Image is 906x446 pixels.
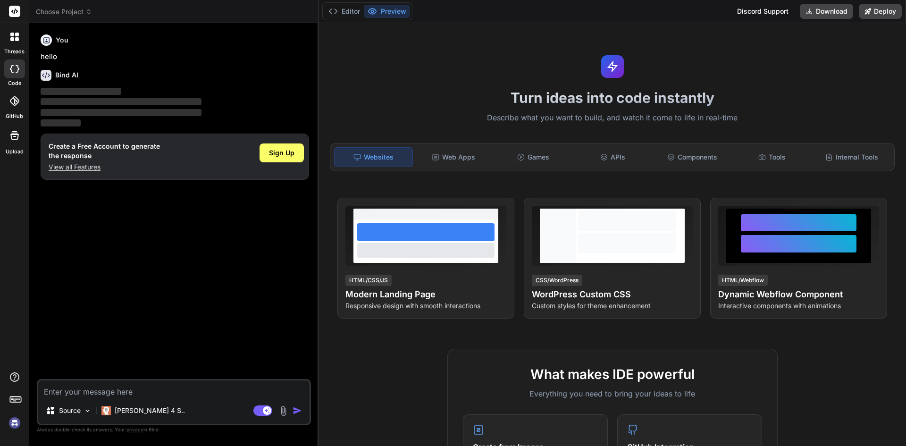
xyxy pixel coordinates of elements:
p: Responsive design with smooth interactions [345,301,506,311]
h1: Turn ideas into code instantly [324,89,900,106]
div: HTML/Webflow [718,275,768,286]
h1: Create a Free Account to generate the response [49,142,160,160]
h4: Dynamic Webflow Component [718,288,879,301]
label: threads [4,48,25,56]
div: Games [495,147,572,167]
p: Everything you need to bring your ideas to life [463,388,762,399]
div: Discord Support [731,4,794,19]
button: Editor [325,5,364,18]
div: APIs [574,147,652,167]
div: CSS/WordPress [532,275,582,286]
button: Preview [364,5,410,18]
div: Tools [733,147,811,167]
p: Always double-check its answers. Your in Bind [37,425,311,434]
p: Interactive components with animations [718,301,879,311]
div: Internal Tools [813,147,890,167]
label: GitHub [6,112,23,120]
p: View all Features [49,162,160,172]
h2: What makes IDE powerful [463,364,762,384]
span: privacy [126,427,143,432]
button: Download [800,4,853,19]
span: Choose Project [36,7,92,17]
button: Deploy [859,4,902,19]
h4: Modern Landing Page [345,288,506,301]
span: Sign Up [269,148,294,158]
img: icon [293,406,302,415]
span: ‌ [41,98,201,105]
span: ‌ [41,88,121,95]
img: signin [7,415,23,431]
div: Web Apps [415,147,493,167]
h6: You [56,35,68,45]
p: Custom styles for theme enhancement [532,301,693,311]
span: ‌ [41,109,201,116]
label: code [8,79,21,87]
p: Describe what you want to build, and watch it come to life in real-time [324,112,900,124]
h4: WordPress Custom CSS [532,288,693,301]
img: attachment [278,405,289,416]
label: Upload [6,148,24,156]
div: Websites [334,147,413,167]
span: ‌ [41,119,81,126]
img: Claude 4 Sonnet [101,406,111,415]
div: HTML/CSS/JS [345,275,392,286]
div: Components [654,147,731,167]
h6: Bind AI [55,70,78,80]
p: [PERSON_NAME] 4 S.. [115,406,185,415]
img: Pick Models [84,407,92,415]
p: hello [41,51,309,62]
p: Source [59,406,81,415]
